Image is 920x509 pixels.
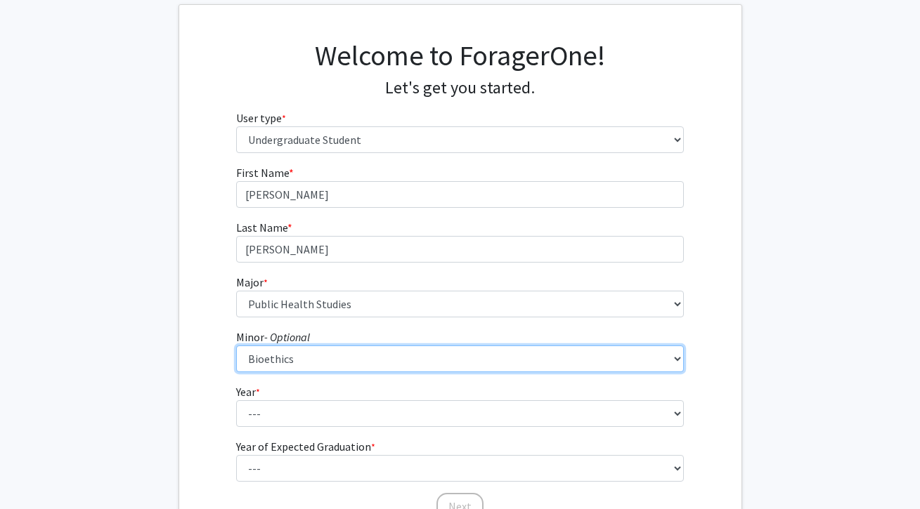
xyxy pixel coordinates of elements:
h1: Welcome to ForagerOne! [236,39,684,72]
label: Year [236,383,260,400]
label: Minor [236,329,310,345]
label: Major [236,274,268,291]
span: Last Name [236,220,287,234]
i: - Optional [264,330,310,344]
h4: Let's get you started. [236,78,684,98]
iframe: Chat [11,446,60,498]
span: First Name [236,166,289,180]
label: User type [236,110,286,126]
label: Year of Expected Graduation [236,438,375,455]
